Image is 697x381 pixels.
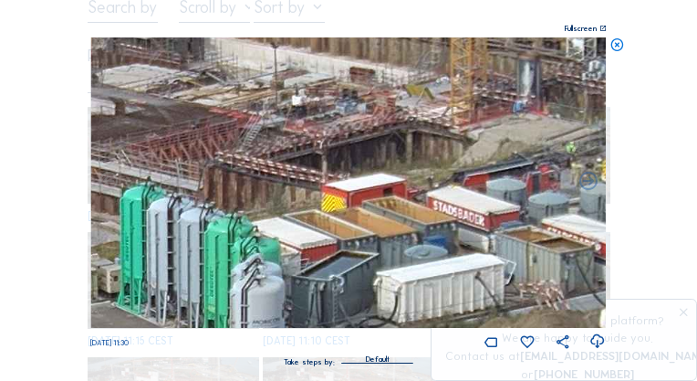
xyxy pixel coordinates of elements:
i: Back [577,171,599,193]
i: Forward [98,171,120,193]
div: Fullscreen [565,25,597,32]
div: Take steps by: [284,358,335,365]
span: [DATE] 11:30 [90,338,129,347]
img: Image [90,37,606,328]
div: Default [366,351,390,367]
div: Default [342,351,413,362]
